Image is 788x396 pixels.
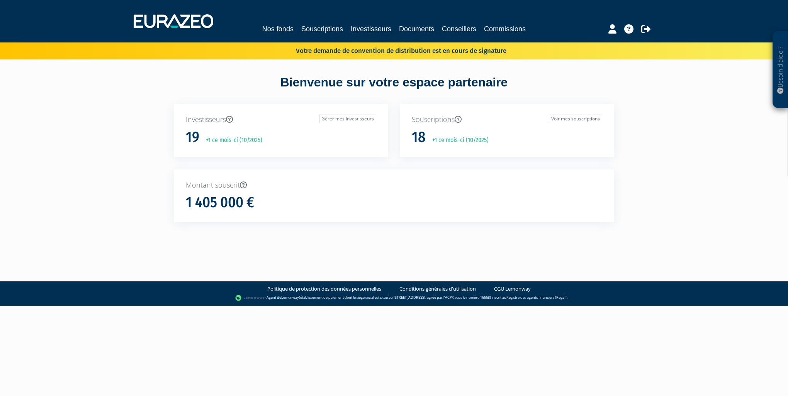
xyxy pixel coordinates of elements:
p: Souscriptions [412,115,602,125]
p: Besoin d'aide ? [776,35,785,105]
div: - Agent de (établissement de paiement dont le siège social est situé au [STREET_ADDRESS], agréé p... [8,294,780,302]
a: Lemonway [281,295,299,300]
a: Documents [399,24,434,34]
p: +1 ce mois-ci (10/2025) [200,136,262,145]
img: logo-lemonway.png [235,294,265,302]
a: Gérer mes investisseurs [319,115,376,123]
a: Voir mes souscriptions [549,115,602,123]
a: Registre des agents financiers (Regafi) [506,295,567,300]
a: Conditions générales d'utilisation [399,285,476,293]
p: Montant souscrit [186,180,602,190]
a: Conseillers [442,24,476,34]
a: Commissions [484,24,526,34]
h1: 19 [186,129,199,146]
h1: 1 405 000 € [186,195,254,211]
h1: 18 [412,129,426,146]
div: Bienvenue sur votre espace partenaire [168,74,620,104]
a: Nos fonds [262,24,294,34]
a: Politique de protection des données personnelles [267,285,381,293]
a: Investisseurs [351,24,391,34]
img: 1732889491-logotype_eurazeo_blanc_rvb.png [134,14,213,28]
a: Souscriptions [301,24,343,34]
p: +1 ce mois-ci (10/2025) [427,136,489,145]
a: CGU Lemonway [494,285,531,293]
p: Votre demande de convention de distribution est en cours de signature [273,44,506,56]
p: Investisseurs [186,115,376,125]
